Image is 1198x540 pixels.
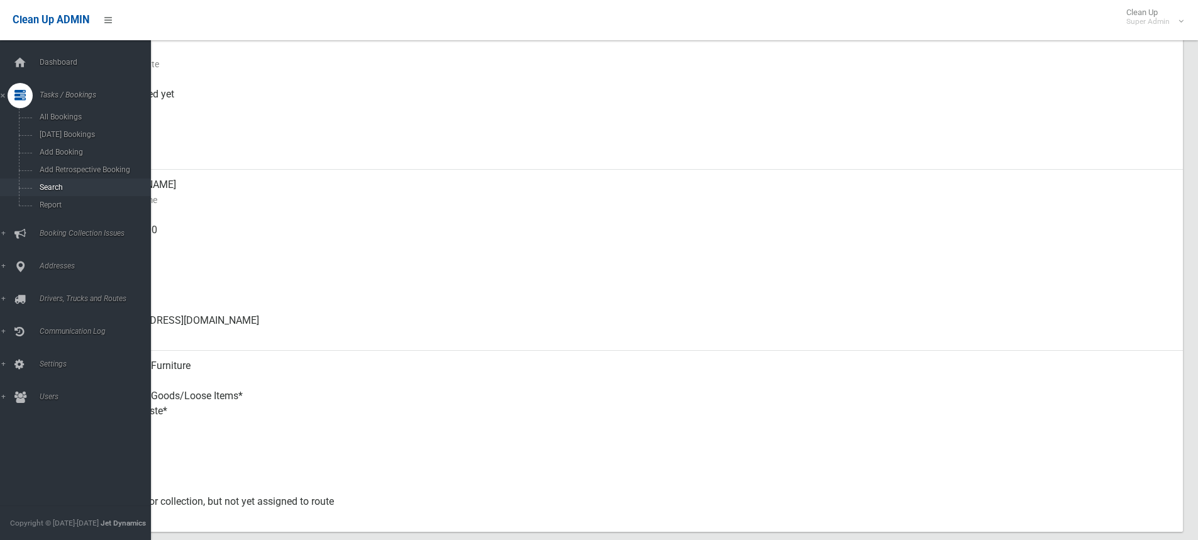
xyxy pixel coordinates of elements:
span: Users [36,392,160,401]
div: None given [101,260,1173,306]
div: [DATE] [101,34,1173,79]
div: [EMAIL_ADDRESS][DOMAIN_NAME] [101,306,1173,351]
strong: Jet Dynamics [101,519,146,527]
small: Items [101,419,1173,434]
span: Add Booking [36,148,150,157]
span: All Bookings [36,113,150,121]
small: Status [101,509,1173,524]
div: 0410425400 [101,215,1173,260]
small: Oversized [101,464,1173,479]
div: Approved for collection, but not yet assigned to route [101,487,1173,532]
span: Clean Up [1120,8,1182,26]
small: Collection Date [101,57,1173,72]
div: [DATE] [101,124,1173,170]
small: Email [101,328,1173,343]
span: Clean Up ADMIN [13,14,89,26]
div: Not collected yet [101,79,1173,124]
small: Super Admin [1126,17,1170,26]
span: Communication Log [36,327,160,336]
small: Landline [101,283,1173,298]
span: [DATE] Bookings [36,130,150,139]
span: Settings [36,360,160,368]
span: Dashboard [36,58,160,67]
small: Collected At [101,102,1173,117]
a: [EMAIL_ADDRESS][DOMAIN_NAME]Email [55,306,1183,351]
div: Yes [101,441,1173,487]
span: Tasks / Bookings [36,91,160,99]
span: Search [36,183,150,192]
span: Addresses [36,262,160,270]
span: Booking Collection Issues [36,229,160,238]
div: Household Furniture Electronics Household Goods/Loose Items* Garden Waste* [101,351,1173,441]
small: Mobile [101,238,1173,253]
small: Contact Name [101,192,1173,207]
span: Add Retrospective Booking [36,165,150,174]
small: Zone [101,147,1173,162]
span: Copyright © [DATE]-[DATE] [10,519,99,527]
span: Report [36,201,150,209]
div: [PERSON_NAME] [101,170,1173,215]
span: Drivers, Trucks and Routes [36,294,160,303]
